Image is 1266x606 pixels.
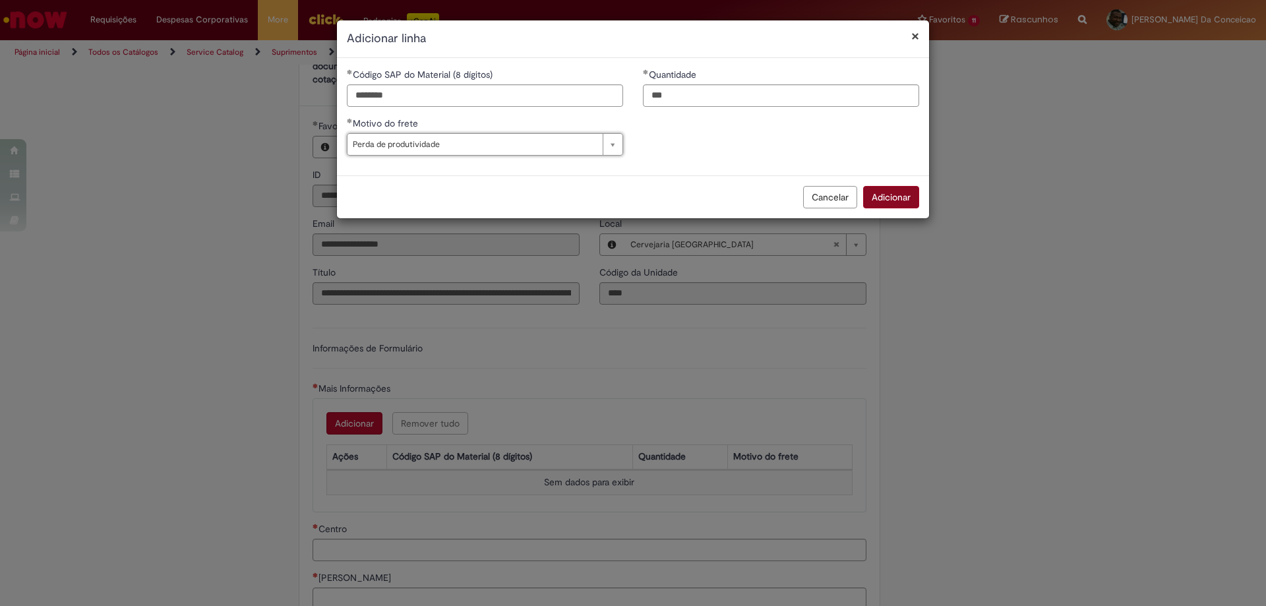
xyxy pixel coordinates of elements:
button: Cancelar [803,186,857,208]
input: Quantidade [643,84,919,107]
span: Código SAP do Material (8 dígitos) [353,69,495,80]
span: Perda de produtividade [353,134,596,155]
span: Obrigatório Preenchido [347,118,353,123]
button: Adicionar [863,186,919,208]
span: Quantidade [649,69,699,80]
h2: Adicionar linha [347,30,919,47]
input: Código SAP do Material (8 dígitos) [347,84,623,107]
span: Obrigatório Preenchido [643,69,649,75]
button: Fechar modal [911,29,919,43]
span: Obrigatório Preenchido [347,69,353,75]
span: Motivo do frete [353,117,421,129]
